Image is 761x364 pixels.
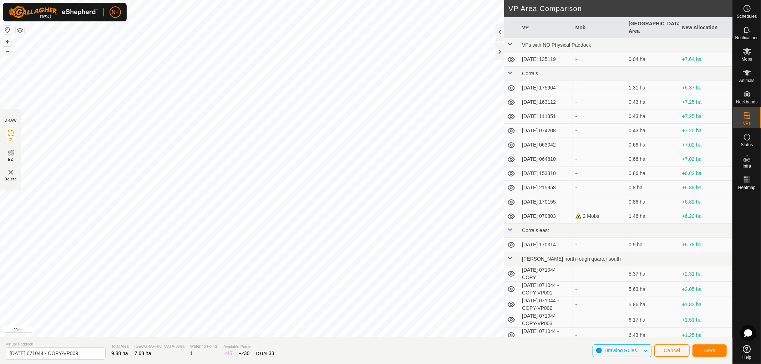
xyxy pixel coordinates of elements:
[575,127,623,134] div: -
[5,118,17,123] div: DRAW
[679,266,732,282] td: +2.31 ha
[519,266,572,282] td: [DATE] 071044 - COPY
[135,350,151,356] span: 7.68 ha
[733,342,761,362] a: Help
[3,26,12,34] button: Reset Map
[626,166,679,181] td: 0.86 ha
[626,52,679,67] td: 0.04 ha
[16,26,24,35] button: Map Layers
[573,17,626,38] th: Mob
[742,57,752,61] span: Mobs
[519,209,572,224] td: [DATE] 070803
[736,100,757,104] span: Neckbands
[519,138,572,152] td: [DATE] 063042
[735,36,759,40] span: Notifications
[626,17,679,38] th: [GEOGRAPHIC_DATA] Area
[575,286,623,293] div: -
[626,109,679,124] td: 0.43 ha
[741,143,753,147] span: Status
[679,297,732,312] td: +1.82 ha
[519,297,572,312] td: [DATE] 071044 - COPY-VP002
[519,166,572,181] td: [DATE] 153310
[626,297,679,312] td: 5.86 ha
[738,185,756,190] span: Heatmap
[626,95,679,109] td: 0.43 ha
[3,37,12,46] button: +
[519,238,572,252] td: [DATE] 170314
[522,71,538,76] span: Corrals
[519,195,572,209] td: [DATE] 170155
[626,312,679,328] td: 6.17 ha
[679,328,732,343] td: +1.25 ha
[111,350,128,356] span: 9.88 ha
[575,212,623,220] div: 2 Mobs
[626,81,679,95] td: 1.31 ha
[522,42,591,48] span: VPs with NO Physical Paddock
[679,166,732,181] td: +6.82 ha
[739,78,755,83] span: Animals
[626,181,679,195] td: 0.8 ha
[111,343,129,349] span: Total Area
[519,52,572,67] td: [DATE] 135119
[679,282,732,297] td: +2.05 ha
[6,168,15,176] img: VP
[575,98,623,106] div: -
[190,343,218,349] span: Watering Points
[679,138,732,152] td: +7.02 ha
[575,84,623,92] div: -
[112,9,118,16] span: NK
[626,138,679,152] td: 0.66 ha
[654,344,690,357] button: Cancel
[575,301,623,308] div: -
[575,56,623,63] div: -
[519,181,572,195] td: [DATE] 215958
[227,350,233,356] span: 17
[575,113,623,120] div: -
[679,181,732,195] td: +6.88 ha
[223,344,274,350] span: Available Points
[575,241,623,248] div: -
[626,195,679,209] td: 0.86 ha
[519,109,572,124] td: [DATE] 111351
[679,312,732,328] td: +1.51 ha
[223,350,233,357] div: IZ
[575,270,623,278] div: -
[519,312,572,328] td: [DATE] 071044 - COPY-VP003
[626,209,679,224] td: 1.46 ha
[244,350,250,356] span: 30
[269,350,274,356] span: 33
[626,238,679,252] td: 0.9 ha
[679,17,732,38] th: New Allocation
[8,157,14,162] span: EZ
[9,137,13,143] span: IZ
[522,227,549,233] span: Corrals east
[692,344,727,357] button: Save
[679,95,732,109] td: +7.25 ha
[575,198,623,206] div: -
[9,6,98,19] img: Gallagher Logo
[575,141,623,149] div: -
[704,348,716,353] span: Save
[679,238,732,252] td: +6.78 ha
[508,4,732,13] h2: VP Area Comparison
[519,124,572,138] td: [DATE] 074208
[190,350,193,356] span: 1
[3,47,12,55] button: –
[679,109,732,124] td: +7.25 ha
[259,328,280,334] a: Contact Us
[737,14,757,19] span: Schedules
[522,256,621,262] span: [PERSON_NAME] north rough quarter south
[664,348,680,353] span: Cancel
[679,195,732,209] td: +6.82 ha
[255,350,274,357] div: TOTAL
[5,176,17,182] span: Delete
[519,95,572,109] td: [DATE] 163112
[626,266,679,282] td: 5.37 ha
[679,209,732,224] td: +6.22 ha
[626,328,679,343] td: 6.43 ha
[679,81,732,95] td: +6.37 ha
[575,184,623,191] div: -
[519,328,572,343] td: [DATE] 071044 - COPY-VP004
[575,316,623,324] div: -
[519,17,572,38] th: VP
